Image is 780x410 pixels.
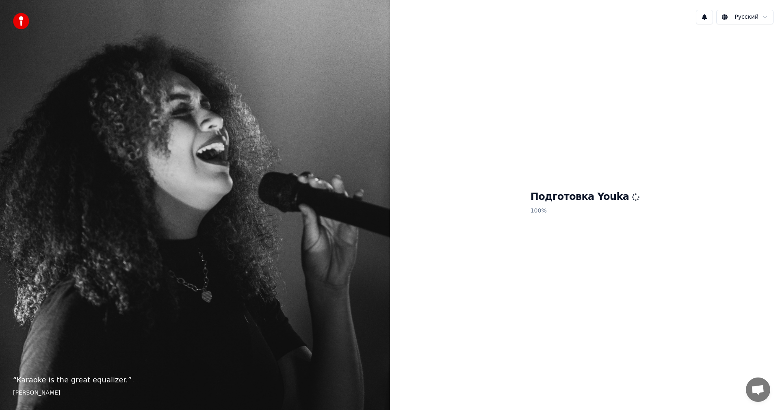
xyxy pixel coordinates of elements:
img: youka [13,13,29,29]
footer: [PERSON_NAME] [13,389,377,397]
h1: Подготовка Youka [531,191,640,204]
p: 100 % [531,204,640,218]
div: Открытый чат [746,377,770,402]
p: “ Karaoke is the great equalizer. ” [13,374,377,386]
